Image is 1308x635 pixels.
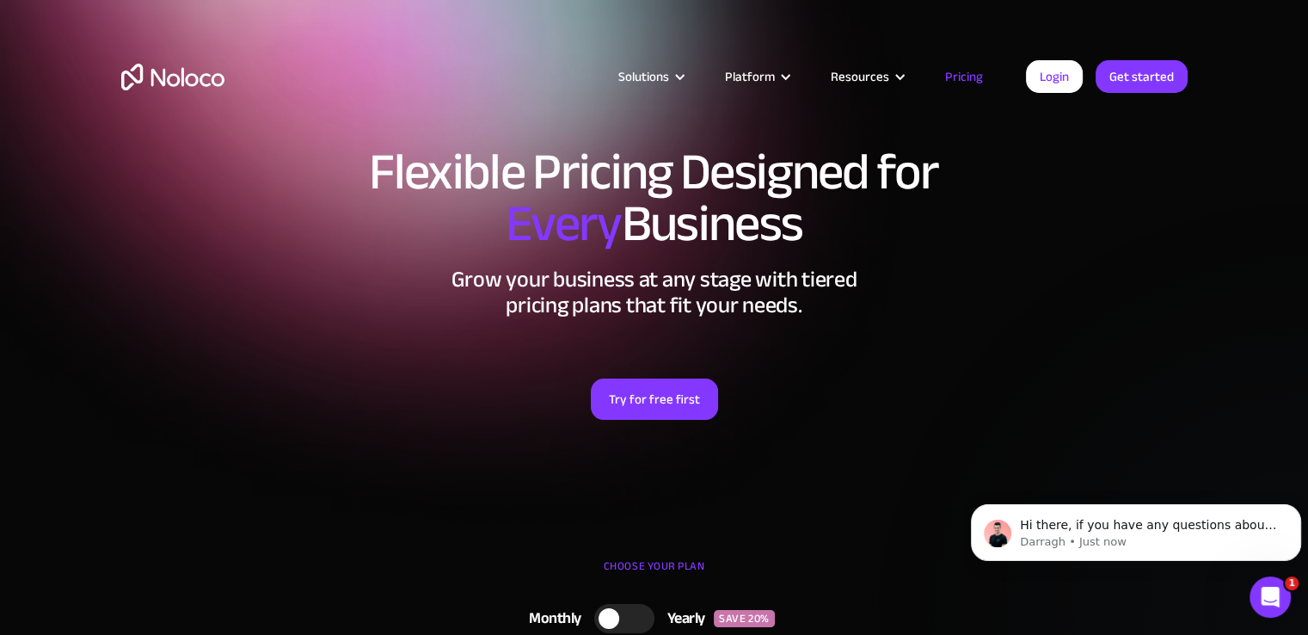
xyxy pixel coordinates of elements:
div: Solutions [618,65,669,88]
div: Resources [809,65,924,88]
div: Yearly [654,606,714,632]
a: home [121,64,224,90]
a: Get started [1096,60,1188,93]
div: Resources [831,65,889,88]
div: SAVE 20% [714,610,775,627]
iframe: Intercom live chat [1250,576,1291,618]
div: Solutions [597,65,703,88]
a: Login [1026,60,1083,93]
h1: Flexible Pricing Designed for Business [121,146,1188,250]
a: Try for free first [591,379,718,420]
div: CHOOSE YOUR PLAN [121,553,1188,596]
span: Every [506,176,622,272]
div: Platform [703,65,809,88]
div: Monthly [507,606,594,632]
h2: Grow your business at any stage with tiered pricing plans that fit your needs. [121,267,1188,318]
div: Platform [725,65,775,88]
a: Pricing [924,65,1004,88]
iframe: Intercom notifications message [964,468,1308,589]
span: 1 [1285,576,1299,590]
